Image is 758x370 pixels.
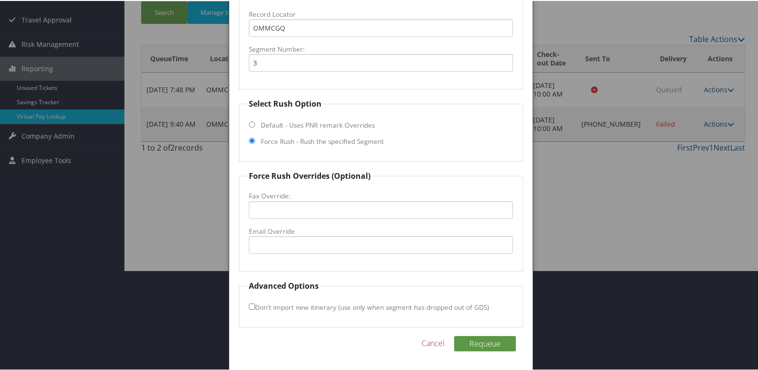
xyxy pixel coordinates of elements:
[249,303,255,309] input: Don't import new itinerary (use only when segment has dropped out of GDS)
[249,44,513,53] label: Segment Number:
[422,337,445,348] a: Cancel
[247,97,323,109] legend: Select Rush Option
[249,297,489,315] label: Don't import new itinerary (use only when segment has dropped out of GDS)
[454,335,516,350] button: Requeue
[261,136,384,145] label: Force Rush - Rush the specified Segment
[261,120,375,129] label: Default - Uses PNR remark Overrides
[249,190,513,200] label: Fax Override:
[247,279,320,291] legend: Advanced Options
[249,9,513,18] label: Record Locator
[247,169,372,181] legend: Force Rush Overrides (Optional)
[249,226,513,235] label: Email Override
